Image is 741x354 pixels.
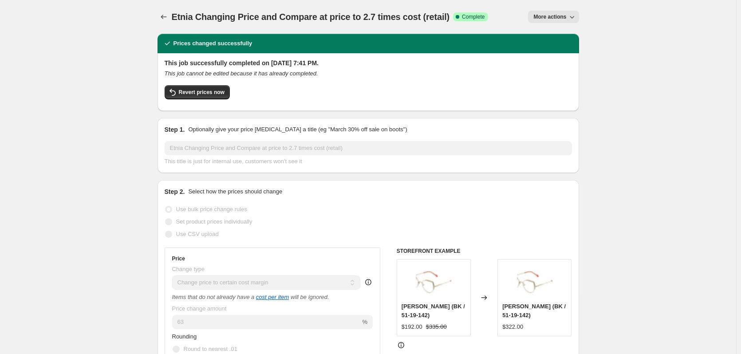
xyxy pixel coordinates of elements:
button: Revert prices now [165,85,230,99]
h6: STOREFRONT EXAMPLE [397,248,572,255]
span: Complete [462,13,485,20]
input: 50 [172,315,361,329]
span: Etnia Changing Price and Compare at price to 2.7 times cost (retail) [172,12,450,22]
div: $322.00 [502,323,523,331]
a: cost per item [256,294,289,300]
span: [PERSON_NAME] (BK / 51-19-142) [502,303,566,319]
i: Items that do not already have a [172,294,255,300]
h2: This job successfully completed on [DATE] 7:41 PM. [165,59,572,67]
strike: $335.00 [426,323,447,331]
h2: Step 1. [165,125,185,134]
span: Set product prices individually [176,218,252,225]
span: Use bulk price change rules [176,206,247,212]
img: 4-ALEKSA-51O-WH_1_80x.jpg [517,264,552,299]
span: This title is just for internal use, customers won't see it [165,158,302,165]
span: Price change amount [172,305,227,312]
p: Optionally give your price [MEDICAL_DATA] a title (eg "March 30% off sale on boots") [188,125,407,134]
span: % [362,319,367,325]
span: Revert prices now [179,89,225,96]
h2: Step 2. [165,187,185,196]
input: 30% off holiday sale [165,141,572,155]
span: Rounding [172,333,197,340]
span: More actions [533,13,566,20]
button: More actions [528,11,579,23]
div: $192.00 [402,323,422,331]
span: Round to nearest .01 [184,346,237,352]
img: 4-ALEKSA-51O-WH_1_80x.jpg [416,264,451,299]
div: help [364,278,373,287]
h2: Prices changed successfully [173,39,252,48]
span: Change type [172,266,205,272]
p: Select how the prices should change [188,187,282,196]
i: will be ignored. [291,294,329,300]
i: This job cannot be edited because it has already completed. [165,70,318,77]
button: Price change jobs [158,11,170,23]
span: [PERSON_NAME] (BK / 51-19-142) [402,303,465,319]
span: Use CSV upload [176,231,219,237]
h3: Price [172,255,185,262]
